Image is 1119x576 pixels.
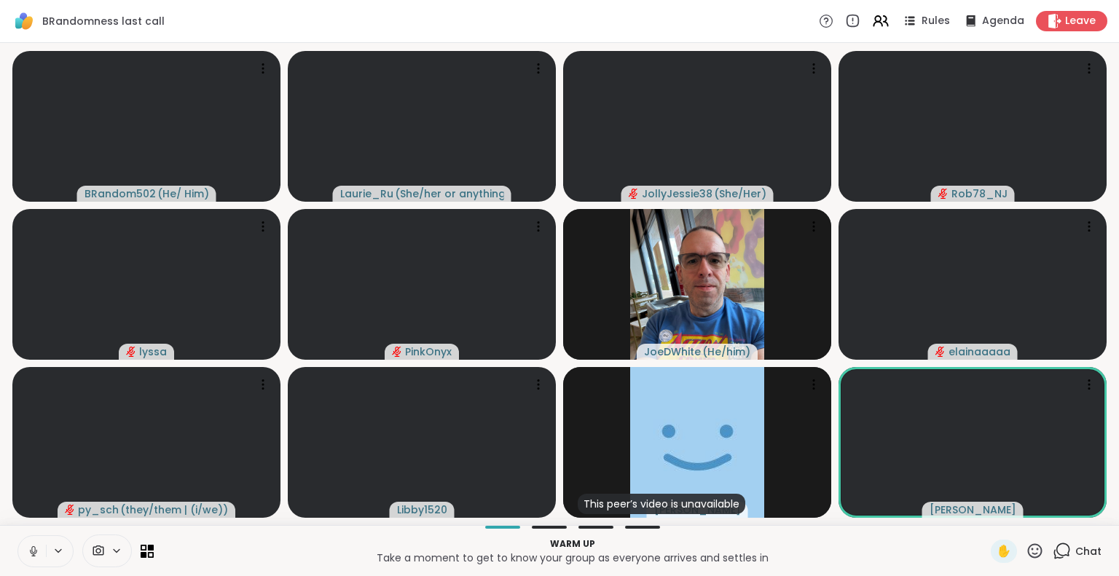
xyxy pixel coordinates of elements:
img: ShareWell Logomark [12,9,36,33]
span: ✋ [997,543,1011,560]
span: JollyJessie38 [642,186,712,201]
span: elainaaaaa [949,344,1010,359]
span: ( they/them | (i/we) ) [120,502,228,517]
span: lyssa [139,344,167,359]
span: BRandomness last call [42,14,165,28]
span: Laurie_Ru [340,186,393,201]
span: JoeDWhite [644,344,701,359]
span: audio-muted [392,347,402,357]
span: audio-muted [126,347,136,357]
span: Rob78_NJ [951,186,1008,201]
p: Warm up [162,537,982,551]
span: ( He/ Him ) [157,186,209,201]
div: This peer’s video is unavailable [578,494,745,514]
p: Take a moment to get to know your group as everyone arrives and settles in [162,551,982,565]
span: Libby1520 [397,502,447,517]
span: audio-muted [629,189,639,199]
span: ( She/her or anything else ) [395,186,504,201]
img: JoeDWhite [630,209,764,360]
span: Chat [1075,544,1102,559]
span: audio-muted [935,347,946,357]
span: ( He/him ) [702,344,750,359]
span: PinkOnyx [405,344,452,359]
span: py_sch [78,502,119,517]
img: Donald [630,367,764,518]
span: [PERSON_NAME] [930,502,1016,517]
span: Leave [1065,14,1096,28]
span: audio-muted [938,189,949,199]
span: Agenda [982,14,1024,28]
span: BRandom502 [85,186,156,201]
span: ( She/Her ) [714,186,766,201]
span: audio-muted [65,505,75,515]
span: Rules [922,14,950,28]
